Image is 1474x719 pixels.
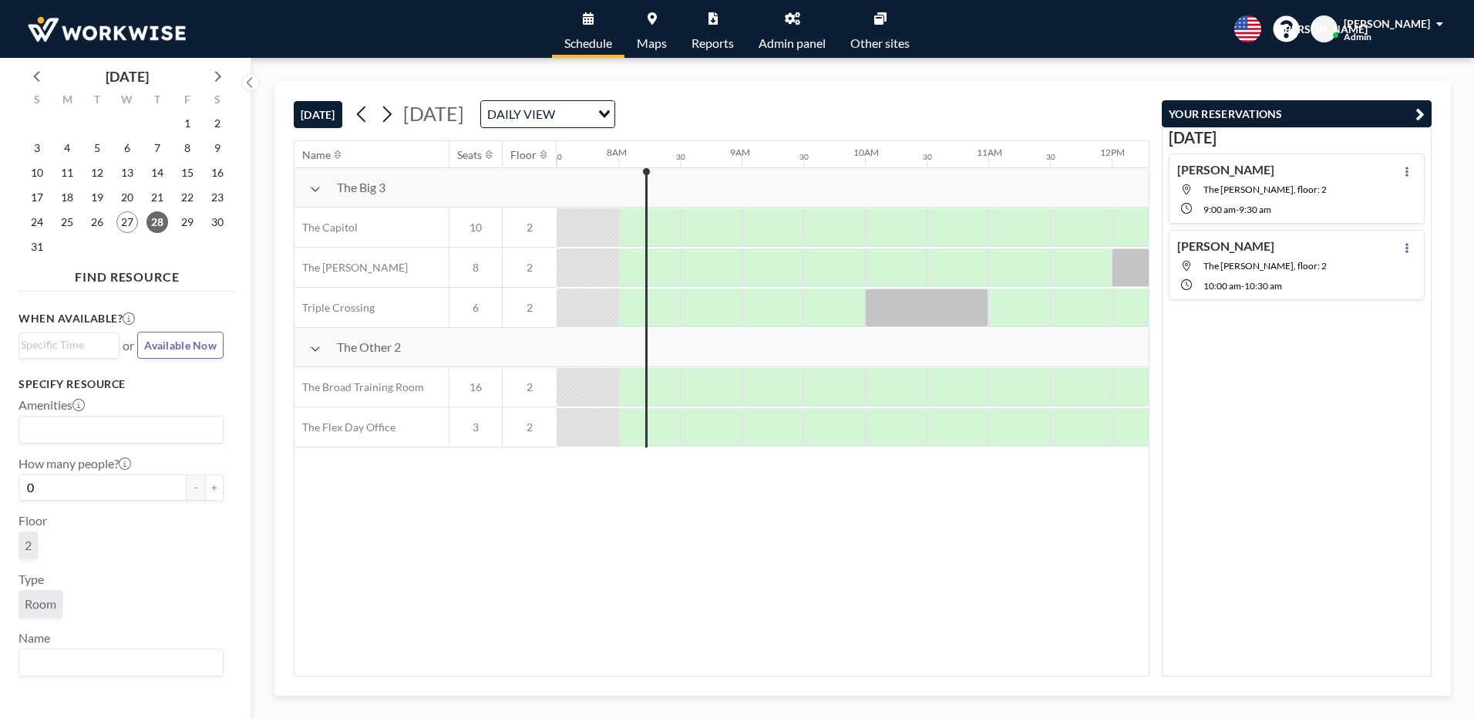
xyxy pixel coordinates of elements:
span: [PERSON_NAME] [1281,22,1368,36]
div: 30 [553,152,562,162]
input: Search for option [21,653,214,673]
span: Triple Crossing [294,301,375,315]
button: + [205,474,224,501]
input: Search for option [560,104,589,124]
label: How many people? [19,456,131,471]
h3: Specify resource [19,377,224,391]
div: Search for option [19,417,223,443]
button: YOUR RESERVATIONS [1162,100,1432,127]
label: Name [19,630,50,646]
span: The Big 3 [337,180,385,195]
span: Tuesday, August 12, 2025 [86,162,108,184]
span: [DATE] [403,102,464,125]
span: Sunday, August 17, 2025 [26,187,48,208]
span: 10 [449,221,502,235]
span: Friday, August 8, 2025 [177,137,198,159]
span: Monday, August 4, 2025 [56,137,78,159]
span: Sunday, August 31, 2025 [26,236,48,258]
span: Sunday, August 10, 2025 [26,162,48,184]
span: The Broad Training Room [294,380,424,394]
span: Saturday, August 9, 2025 [207,137,228,159]
span: Saturday, August 30, 2025 [207,211,228,233]
span: Sunday, August 3, 2025 [26,137,48,159]
div: T [142,91,172,111]
span: Friday, August 1, 2025 [177,113,198,134]
button: [DATE] [294,101,342,128]
div: [DATE] [106,66,149,87]
h4: [PERSON_NAME] [1177,238,1274,254]
span: The James, floor: 2 [1203,260,1327,272]
div: 30 [676,152,685,162]
span: Wednesday, August 13, 2025 [116,162,138,184]
span: Other sites [850,37,910,49]
div: T [82,91,113,111]
div: 30 [923,152,932,162]
label: Type [19,572,44,587]
span: 3 [449,420,502,434]
span: - [1241,280,1244,292]
div: Seats [457,148,482,162]
span: Wednesday, August 20, 2025 [116,187,138,208]
input: Search for option [21,420,214,440]
span: Saturday, August 16, 2025 [207,162,228,184]
span: 2 [503,261,557,275]
div: 30 [1046,152,1055,162]
div: Floor [510,148,537,162]
button: - [187,474,205,501]
div: 30 [799,152,809,162]
span: Thursday, August 21, 2025 [146,187,168,208]
span: DAILY VIEW [484,104,558,124]
span: Thursday, August 7, 2025 [146,137,168,159]
span: 10:30 AM [1244,280,1282,292]
span: Friday, August 15, 2025 [177,162,198,184]
div: Search for option [481,101,614,127]
span: Admin [1344,31,1371,42]
div: S [202,91,232,111]
span: 9:00 AM [1203,204,1236,215]
span: 6 [449,301,502,315]
h3: [DATE] [1169,128,1425,147]
span: Tuesday, August 26, 2025 [86,211,108,233]
span: Room [25,596,56,612]
span: or [123,338,134,353]
span: Saturday, August 23, 2025 [207,187,228,208]
span: Thursday, August 28, 2025 [146,211,168,233]
span: Wednesday, August 27, 2025 [116,211,138,233]
span: The Flex Day Office [294,420,395,434]
span: Sunday, August 24, 2025 [26,211,48,233]
div: 10AM [853,147,879,158]
div: M [52,91,82,111]
span: - [1236,204,1239,215]
div: Search for option [19,650,223,676]
label: Floor [19,513,47,528]
span: 10:00 AM [1203,280,1241,292]
span: Tuesday, August 19, 2025 [86,187,108,208]
label: Amenities [19,397,85,413]
span: 16 [449,380,502,394]
h4: [PERSON_NAME] [1177,162,1274,177]
span: 2 [503,420,557,434]
span: Saturday, August 2, 2025 [207,113,228,134]
div: 11AM [977,147,1002,158]
span: The [PERSON_NAME] [294,261,408,275]
div: F [172,91,202,111]
span: Admin panel [759,37,826,49]
span: 2 [503,221,557,235]
span: 9:30 AM [1239,204,1271,215]
input: Search for option [21,336,110,353]
span: 2 [503,301,557,315]
div: Search for option [19,333,119,356]
span: Friday, August 22, 2025 [177,187,198,208]
div: 9AM [730,147,750,158]
span: The Capitol [294,221,358,235]
span: The James, floor: 2 [1203,184,1327,195]
span: Monday, August 18, 2025 [56,187,78,208]
img: organization-logo [25,14,189,45]
span: Thursday, August 14, 2025 [146,162,168,184]
div: S [22,91,52,111]
span: 8 [449,261,502,275]
span: Tuesday, August 5, 2025 [86,137,108,159]
h4: FIND RESOURCE [19,263,236,285]
span: [PERSON_NAME] [1344,17,1430,30]
span: Schedule [564,37,612,49]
